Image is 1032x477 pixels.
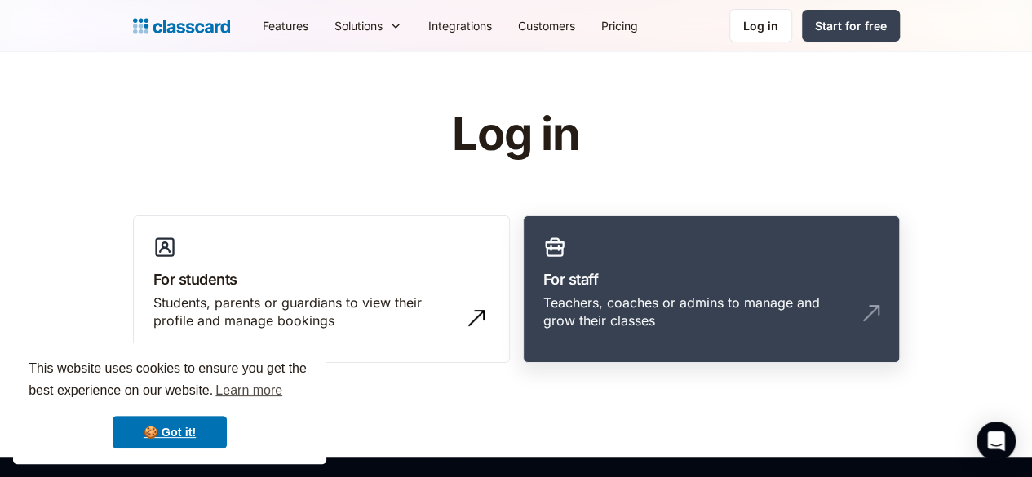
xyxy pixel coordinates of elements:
[113,416,227,448] a: dismiss cookie message
[153,294,457,330] div: Students, parents or guardians to view their profile and manage bookings
[257,109,775,160] h1: Log in
[133,215,510,364] a: For studentsStudents, parents or guardians to view their profile and manage bookings
[334,17,383,34] div: Solutions
[250,7,321,44] a: Features
[743,17,778,34] div: Log in
[29,359,311,403] span: This website uses cookies to ensure you get the best experience on our website.
[133,15,230,38] a: Logo
[815,17,887,34] div: Start for free
[543,294,847,330] div: Teachers, coaches or admins to manage and grow their classes
[729,9,792,42] a: Log in
[505,7,588,44] a: Customers
[321,7,415,44] div: Solutions
[588,7,651,44] a: Pricing
[523,215,900,364] a: For staffTeachers, coaches or admins to manage and grow their classes
[802,10,900,42] a: Start for free
[977,422,1016,461] div: Open Intercom Messenger
[13,343,326,464] div: cookieconsent
[415,7,505,44] a: Integrations
[543,268,879,290] h3: For staff
[213,378,285,403] a: learn more about cookies
[153,268,489,290] h3: For students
